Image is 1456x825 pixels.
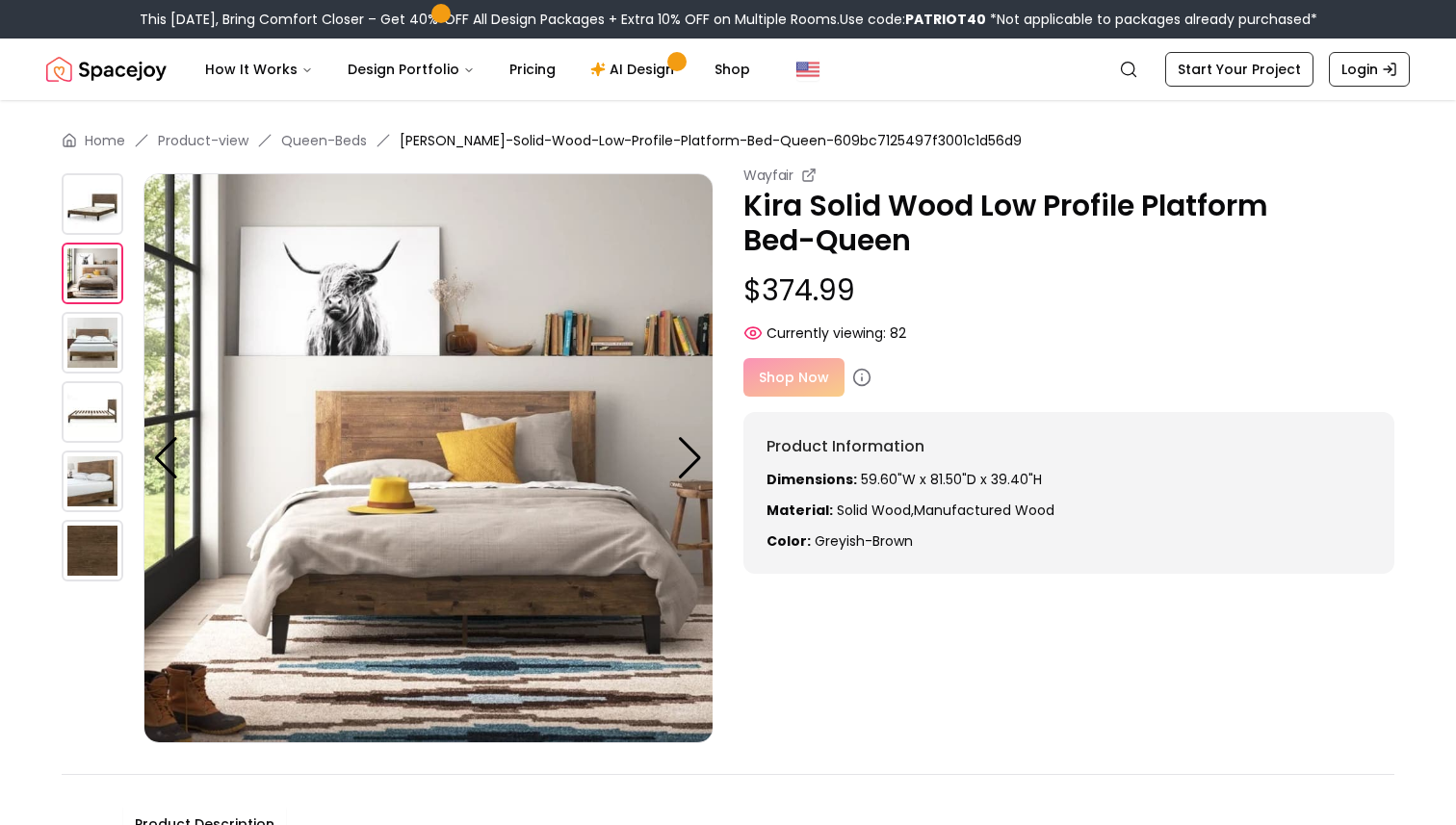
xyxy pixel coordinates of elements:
span: Solid Wood,Manufactured Wood [837,501,1054,520]
img: https://storage.googleapis.com/spacejoy-main/assets/609bc7125497f3001c1d56d9/product_1_m8pihh19mk18 [143,173,714,743]
b: PATRIOT40 [905,10,986,29]
a: Home [85,131,125,150]
button: Design Portfolio [332,50,490,89]
span: 82 [890,323,906,343]
strong: Color: [767,531,811,551]
p: 59.60"W x 81.50"D x 39.40"H [767,470,1371,489]
nav: Main [190,50,766,89]
a: Start Your Project [1165,52,1313,87]
a: Product-view [158,131,248,150]
a: Spacejoy [46,50,167,89]
nav: Global [46,39,1410,100]
a: AI Design [575,50,695,89]
span: Currently viewing: [767,323,886,343]
img: United States [796,58,819,81]
img: https://storage.googleapis.com/spacejoy-main/assets/609bc7125497f3001c1d56d9/product_3_l2idi7lc578 [62,381,123,443]
p: $374.99 [743,273,1394,308]
span: [PERSON_NAME]-Solid-Wood-Low-Profile-Platform-Bed-Queen-609bc7125497f3001c1d56d9 [400,131,1022,150]
small: Wayfair [743,166,793,185]
p: Kira Solid Wood Low Profile Platform Bed-Queen [743,189,1394,258]
a: Shop [699,50,766,89]
strong: Dimensions: [767,470,857,489]
img: https://storage.googleapis.com/spacejoy-main/assets/609bc7125497f3001c1d56d9/product_4_33350cc28h59 [62,451,123,512]
a: Pricing [494,50,571,89]
nav: breadcrumb [62,131,1394,150]
img: https://storage.googleapis.com/spacejoy-main/assets/609bc7125497f3001c1d56d9/product_1_m8pihh19mk18 [62,243,123,304]
span: Use code: [840,10,986,29]
span: greyish-brown [815,531,913,551]
img: https://storage.googleapis.com/spacejoy-main/assets/609bc7125497f3001c1d56d9/product_0_lc431m8nngia [62,173,123,235]
h6: Product Information [767,435,1371,458]
a: Queen-Beds [281,131,367,150]
strong: Material: [767,501,833,520]
img: https://storage.googleapis.com/spacejoy-main/assets/609bc7125497f3001c1d56d9/product_2_32423gji8p7h [62,312,123,374]
button: How It Works [190,50,328,89]
img: https://storage.googleapis.com/spacejoy-main/assets/609bc7125497f3001c1d56d9/product_5_d8b6h54efm9 [62,520,123,581]
div: This [DATE], Bring Comfort Closer – Get 40% OFF All Design Packages + Extra 10% OFF on Multiple R... [140,10,1317,29]
img: Spacejoy Logo [46,50,167,89]
span: *Not applicable to packages already purchased* [986,10,1317,29]
a: Login [1329,52,1410,87]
